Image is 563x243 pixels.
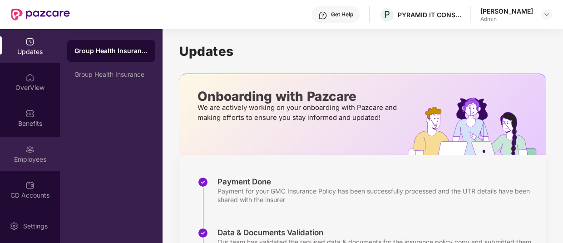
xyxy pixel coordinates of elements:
img: svg+xml;base64,PHN2ZyBpZD0iQ0RfQWNjb3VudHMiIGRhdGEtbmFtZT0iQ0QgQWNjb3VudHMiIHhtbG5zPSJodHRwOi8vd3... [25,181,35,190]
div: Group Health Insurance [74,71,148,78]
p: We are actively working on your onboarding with Pazcare and making efforts to ensure you stay inf... [198,103,400,123]
div: [PERSON_NAME] [480,7,533,15]
div: PYRAMID IT CONSULTING PRIVATE LIMITED [398,10,461,19]
div: Payment for your GMC Insurance Policy has been successfully processed and the UTR details have be... [217,187,537,204]
img: svg+xml;base64,PHN2ZyBpZD0iQmVuZWZpdHMiIHhtbG5zPSJodHRwOi8vd3d3LnczLm9yZy8yMDAwL3N2ZyIgd2lkdGg9Ij... [25,109,35,118]
img: svg+xml;base64,PHN2ZyBpZD0iRHJvcGRvd24tMzJ4MzIiIHhtbG5zPSJodHRwOi8vd3d3LnczLm9yZy8yMDAwL3N2ZyIgd2... [543,11,550,18]
div: Payment Done [217,177,537,187]
img: hrOnboarding [408,98,546,155]
img: svg+xml;base64,PHN2ZyBpZD0iU3RlcC1Eb25lLTMyeDMyIiB4bWxucz0iaHR0cDovL3d3dy53My5vcmcvMjAwMC9zdmciIH... [198,228,208,238]
p: Onboarding with Pazcare [198,92,400,100]
div: Admin [480,15,533,23]
img: svg+xml;base64,PHN2ZyBpZD0iSGVscC0zMngzMiIgeG1sbnM9Imh0dHA6Ly93d3cudzMub3JnLzIwMDAvc3ZnIiB3aWR0aD... [318,11,327,20]
img: New Pazcare Logo [11,9,70,20]
img: svg+xml;base64,PHN2ZyBpZD0iVXBkYXRlZCIgeG1sbnM9Imh0dHA6Ly93d3cudzMub3JnLzIwMDAvc3ZnIiB3aWR0aD0iMj... [25,37,35,46]
img: svg+xml;base64,PHN2ZyBpZD0iSG9tZSIgeG1sbnM9Imh0dHA6Ly93d3cudzMub3JnLzIwMDAvc3ZnIiB3aWR0aD0iMjAiIG... [25,73,35,82]
div: Get Help [331,11,353,18]
img: svg+xml;base64,PHN2ZyBpZD0iU3RlcC1Eb25lLTMyeDMyIiB4bWxucz0iaHR0cDovL3d3dy53My5vcmcvMjAwMC9zdmciIH... [198,177,208,188]
div: Settings [20,222,50,231]
span: P [384,9,390,20]
img: svg+xml;base64,PHN2ZyBpZD0iRW1wbG95ZWVzIiB4bWxucz0iaHR0cDovL3d3dy53My5vcmcvMjAwMC9zdmciIHdpZHRoPS... [25,145,35,154]
div: Group Health Insurance [74,46,148,55]
div: Data & Documents Validation [217,228,537,238]
img: svg+xml;base64,PHN2ZyBpZD0iU2V0dGluZy0yMHgyMCIgeG1sbnM9Imh0dHA6Ly93d3cudzMub3JnLzIwMDAvc3ZnIiB3aW... [10,222,19,231]
h1: Updates [179,44,546,59]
